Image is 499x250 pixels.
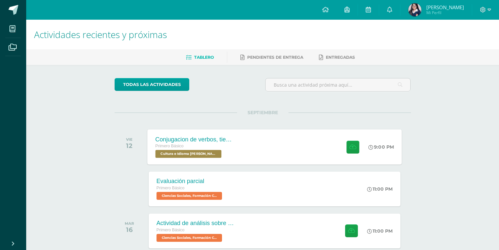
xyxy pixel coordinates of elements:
[157,192,222,200] span: Ciencias Sociales, Formación Ciudadana e Interculturalidad 'B'
[126,137,133,142] div: VIE
[247,55,303,60] span: Pendientes de entrega
[194,55,214,60] span: Tablero
[426,10,464,15] span: Mi Perfil
[426,4,464,10] span: [PERSON_NAME]
[155,136,234,143] div: Conjugacion de verbos, tiempo pasado en Kaqchikel
[368,144,394,150] div: 9:00 PM
[155,144,183,148] span: Primero Básico
[408,3,421,16] img: 393de93c8a89279b17f83f408801ebc0.png
[125,221,134,226] div: MAR
[367,228,393,234] div: 11:00 PM
[157,228,184,232] span: Primero Básico
[155,150,221,158] span: Cultura e Idioma Maya Garífuna o Xinca 'B'
[34,28,167,41] span: Actividades recientes y próximas
[186,52,214,63] a: Tablero
[157,178,224,185] div: Evaluación parcial
[157,234,222,242] span: Ciencias Sociales, Formación Ciudadana e Interculturalidad 'B'
[157,220,235,227] div: Actividad de análisis sobre Derechos Humanos
[319,52,355,63] a: Entregadas
[125,226,134,234] div: 16
[157,186,184,190] span: Primero Básico
[266,78,411,91] input: Busca una actividad próxima aquí...
[240,52,303,63] a: Pendientes de entrega
[237,110,288,115] span: SEPTIEMBRE
[326,55,355,60] span: Entregadas
[367,186,393,192] div: 11:00 PM
[115,78,189,91] a: todas las Actividades
[126,142,133,150] div: 12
